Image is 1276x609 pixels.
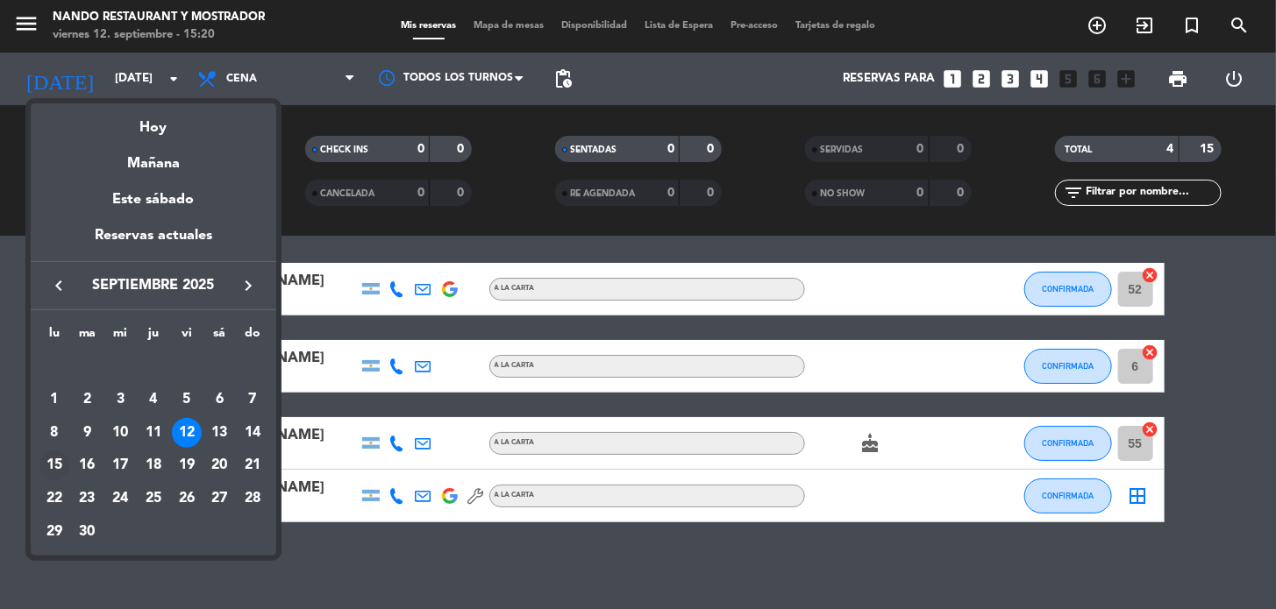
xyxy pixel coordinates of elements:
[172,484,202,513] div: 26
[71,416,104,450] td: 9 de septiembre de 2025
[39,517,69,547] div: 29
[170,323,203,351] th: viernes
[39,418,69,448] div: 8
[238,418,267,448] div: 14
[103,450,137,483] td: 17 de septiembre de 2025
[31,224,276,260] div: Reservas actuales
[75,274,232,297] span: septiembre 2025
[170,482,203,515] td: 26 de septiembre de 2025
[31,103,276,139] div: Hoy
[203,450,237,483] td: 20 de septiembre de 2025
[73,385,103,414] div: 2
[48,275,69,296] i: keyboard_arrow_left
[71,383,104,416] td: 2 de septiembre de 2025
[137,450,170,483] td: 18 de septiembre de 2025
[31,175,276,224] div: Este sábado
[103,323,137,351] th: miércoles
[39,450,69,480] div: 15
[38,383,71,416] td: 1 de septiembre de 2025
[137,383,170,416] td: 4 de septiembre de 2025
[137,416,170,450] td: 11 de septiembre de 2025
[38,416,71,450] td: 8 de septiembre de 2025
[238,484,267,513] div: 28
[203,482,237,515] td: 27 de septiembre de 2025
[204,450,234,480] div: 20
[71,515,104,549] td: 30 de septiembre de 2025
[103,416,137,450] td: 10 de septiembre de 2025
[172,385,202,414] div: 5
[170,416,203,450] td: 12 de septiembre de 2025
[139,385,168,414] div: 4
[71,450,104,483] td: 16 de septiembre de 2025
[38,450,71,483] td: 15 de septiembre de 2025
[238,275,259,296] i: keyboard_arrow_right
[236,416,269,450] td: 14 de septiembre de 2025
[172,450,202,480] div: 19
[105,484,135,513] div: 24
[105,385,135,414] div: 3
[73,450,103,480] div: 16
[73,517,103,547] div: 30
[105,450,135,480] div: 17
[204,418,234,448] div: 13
[103,482,137,515] td: 24 de septiembre de 2025
[238,385,267,414] div: 7
[137,482,170,515] td: 25 de septiembre de 2025
[38,351,269,384] td: SEP.
[203,383,237,416] td: 6 de septiembre de 2025
[236,450,269,483] td: 21 de septiembre de 2025
[39,484,69,513] div: 22
[172,418,202,448] div: 12
[38,323,71,351] th: lunes
[31,139,276,175] div: Mañana
[139,484,168,513] div: 25
[137,323,170,351] th: jueves
[105,418,135,448] div: 10
[170,450,203,483] td: 19 de septiembre de 2025
[103,383,137,416] td: 3 de septiembre de 2025
[38,482,71,515] td: 22 de septiembre de 2025
[139,418,168,448] div: 11
[236,323,269,351] th: domingo
[236,482,269,515] td: 28 de septiembre de 2025
[203,323,237,351] th: sábado
[238,450,267,480] div: 21
[71,323,104,351] th: martes
[43,274,75,297] button: keyboard_arrow_left
[39,385,69,414] div: 1
[71,482,104,515] td: 23 de septiembre de 2025
[236,383,269,416] td: 7 de septiembre de 2025
[204,385,234,414] div: 6
[170,383,203,416] td: 5 de septiembre de 2025
[232,274,264,297] button: keyboard_arrow_right
[73,484,103,513] div: 23
[139,450,168,480] div: 18
[73,418,103,448] div: 9
[203,416,237,450] td: 13 de septiembre de 2025
[38,515,71,549] td: 29 de septiembre de 2025
[204,484,234,513] div: 27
